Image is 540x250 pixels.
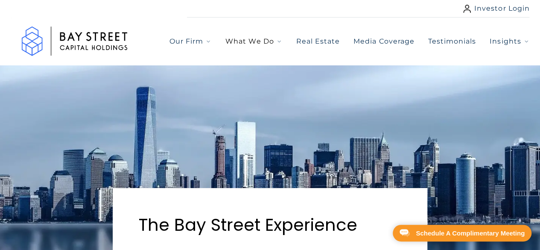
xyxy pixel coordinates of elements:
img: Logo [11,18,139,65]
div: Schedule A Complimentary Meeting [416,230,525,236]
span: Insights [490,36,521,47]
a: Testimonials [428,36,476,47]
button: What We Do [225,36,282,47]
a: Go to home page [11,18,139,65]
a: Media Coverage [353,36,414,47]
button: Insights [490,36,529,47]
a: Investor Login [463,3,530,14]
a: Real Estate [296,36,340,47]
span: What We Do [225,36,274,47]
img: user icon [463,5,471,13]
span: Our Firm [169,36,203,47]
button: Our Firm [169,36,212,47]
